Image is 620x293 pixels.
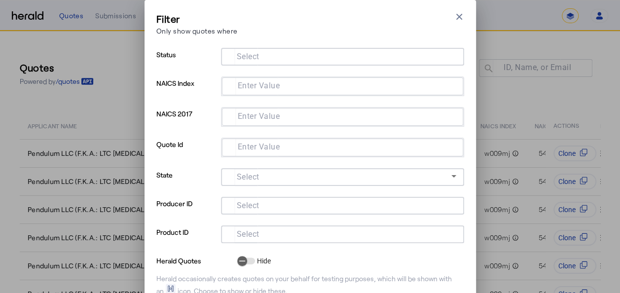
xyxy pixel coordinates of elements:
[230,141,455,152] mat-chip-grid: Selection
[156,26,238,36] p: Only show quotes where
[237,52,259,61] mat-label: Select
[156,225,217,254] p: Product ID
[156,12,238,26] h3: Filter
[229,50,456,62] mat-chip-grid: Selection
[237,201,259,210] mat-label: Select
[230,79,455,91] mat-chip-grid: Selection
[156,254,233,266] p: Herald Quotes
[238,111,280,121] mat-label: Enter Value
[156,48,217,76] p: Status
[255,256,271,266] label: Hide
[238,142,280,151] mat-label: Enter Value
[238,81,280,90] mat-label: Enter Value
[156,107,217,138] p: NAICS 2017
[156,168,217,197] p: State
[237,229,259,239] mat-label: Select
[156,197,217,225] p: Producer ID
[237,172,259,182] mat-label: Select
[230,110,455,122] mat-chip-grid: Selection
[229,199,456,211] mat-chip-grid: Selection
[229,227,456,239] mat-chip-grid: Selection
[156,138,217,168] p: Quote Id
[156,76,217,107] p: NAICS Index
